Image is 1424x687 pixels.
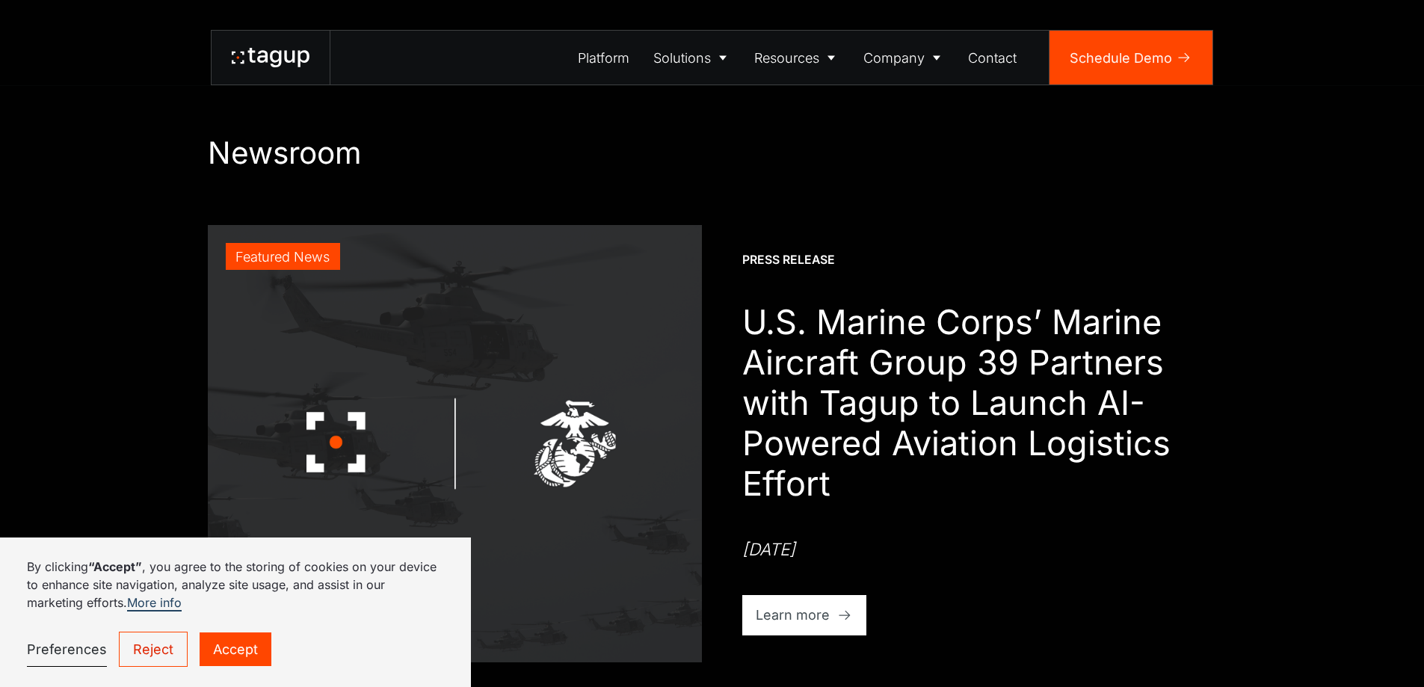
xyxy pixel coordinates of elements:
a: Contact [957,31,1029,84]
div: Featured News [235,247,330,267]
a: Schedule Demo [1049,31,1212,84]
h1: Newsroom [208,135,1217,171]
div: Resources [754,48,819,68]
a: Featured News [208,225,702,662]
strong: “Accept” [88,559,142,574]
p: By clicking , you agree to the storing of cookies on your device to enhance site navigation, anal... [27,558,444,611]
div: Platform [578,48,629,68]
div: Company [863,48,925,68]
a: Solutions [641,31,743,84]
a: Resources [743,31,852,84]
a: Accept [200,632,271,666]
div: Schedule Demo [1070,48,1172,68]
a: More info [127,595,182,611]
div: [DATE] [742,537,795,561]
div: Learn more [756,605,830,625]
h1: U.S. Marine Corps’ Marine Aircraft Group 39 Partners with Tagup to Launch AI-Powered Aviation Log... [742,302,1217,504]
a: Learn more [742,595,867,635]
div: Solutions [653,48,711,68]
a: Reject [119,632,188,667]
div: Press Release [742,252,835,268]
div: Contact [968,48,1017,68]
a: Platform [567,31,642,84]
a: Preferences [27,632,107,667]
a: Company [851,31,957,84]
